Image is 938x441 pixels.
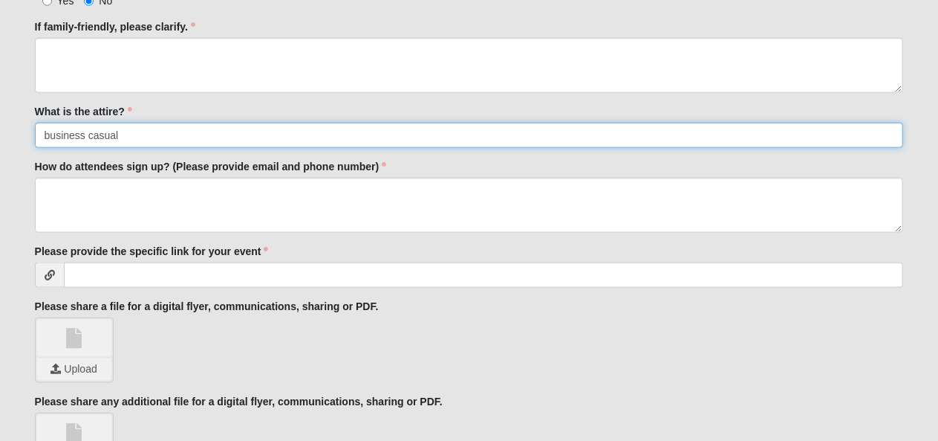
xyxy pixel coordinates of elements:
label: Please provide the specific link for your event [35,244,269,259]
label: Please share a file for a digital flyer, communications, sharing or PDF. [35,299,379,314]
label: Please share any additional file for a digital flyer, communications, sharing or PDF. [35,394,443,409]
label: If family-friendly, please clarify. [35,19,195,34]
label: What is the attire? [35,104,132,119]
label: How do attendees sign up? (Please provide email and phone number) [35,159,387,174]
